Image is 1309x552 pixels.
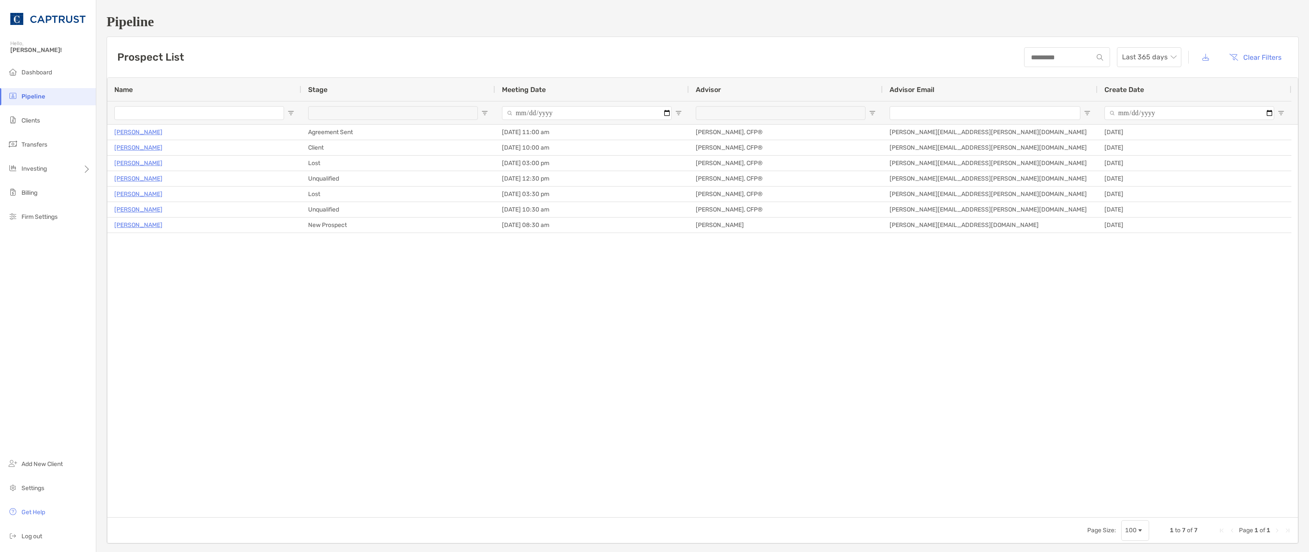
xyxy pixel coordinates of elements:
img: logout icon [8,531,18,541]
div: [DATE] 10:00 am [495,140,689,155]
div: Page Size [1121,520,1149,541]
div: New Prospect [301,218,495,233]
span: Page [1239,527,1253,534]
div: [PERSON_NAME][EMAIL_ADDRESS][PERSON_NAME][DOMAIN_NAME] [883,187,1098,202]
img: add_new_client icon [8,458,18,469]
div: Lost [301,156,495,171]
div: [DATE] 08:30 am [495,218,689,233]
div: Unqualified [301,202,495,217]
button: Open Filter Menu [481,110,488,117]
div: [PERSON_NAME], CFP® [689,125,883,140]
a: [PERSON_NAME] [114,142,162,153]
span: Last 365 days [1122,48,1176,67]
input: Meeting Date Filter Input [502,106,672,120]
span: Transfers [21,141,47,148]
img: transfers icon [8,139,18,149]
span: Dashboard [21,69,52,76]
span: 1 [1266,527,1270,534]
div: [DATE] 11:00 am [495,125,689,140]
h3: Prospect List [117,51,184,63]
div: [PERSON_NAME] [689,218,883,233]
div: Next Page [1274,527,1281,534]
div: [DATE] [1098,187,1291,202]
span: Get Help [21,509,45,516]
img: CAPTRUST Logo [10,3,86,34]
div: [PERSON_NAME][EMAIL_ADDRESS][PERSON_NAME][DOMAIN_NAME] [883,202,1098,217]
div: [PERSON_NAME], CFP® [689,202,883,217]
img: firm-settings icon [8,211,18,221]
div: [PERSON_NAME], CFP® [689,187,883,202]
input: Name Filter Input [114,106,284,120]
img: settings icon [8,482,18,493]
span: to [1175,527,1181,534]
div: First Page [1218,527,1225,534]
button: Open Filter Menu [1084,110,1091,117]
span: of [1187,527,1193,534]
a: [PERSON_NAME] [114,189,162,199]
div: [PERSON_NAME][EMAIL_ADDRESS][PERSON_NAME][DOMAIN_NAME] [883,125,1098,140]
span: Name [114,86,133,94]
span: Investing [21,165,47,172]
div: [DATE] [1098,218,1291,233]
span: of [1260,527,1265,534]
div: [PERSON_NAME], CFP® [689,140,883,155]
div: [PERSON_NAME], CFP® [689,156,883,171]
div: [PERSON_NAME][EMAIL_ADDRESS][PERSON_NAME][DOMAIN_NAME] [883,140,1098,155]
span: 7 [1182,527,1186,534]
div: [DATE] [1098,171,1291,186]
a: [PERSON_NAME] [114,173,162,184]
input: Create Date Filter Input [1104,106,1274,120]
div: [DATE] 10:30 am [495,202,689,217]
span: Pipeline [21,93,45,100]
span: Settings [21,485,44,492]
h1: Pipeline [107,14,1299,30]
div: Last Page [1284,527,1291,534]
a: [PERSON_NAME] [114,220,162,230]
button: Open Filter Menu [1278,110,1285,117]
span: 1 [1254,527,1258,534]
span: Firm Settings [21,213,58,221]
span: Advisor [696,86,721,94]
div: [PERSON_NAME][EMAIL_ADDRESS][PERSON_NAME][DOMAIN_NAME] [883,171,1098,186]
a: [PERSON_NAME] [114,158,162,169]
div: [DATE] 03:00 pm [495,156,689,171]
div: Client [301,140,495,155]
div: Previous Page [1229,527,1236,534]
img: clients icon [8,115,18,125]
div: [DATE] [1098,125,1291,140]
img: investing icon [8,163,18,173]
div: 100 [1125,527,1137,534]
button: Open Filter Menu [287,110,294,117]
div: Agreement Sent [301,125,495,140]
span: [PERSON_NAME]! [10,46,91,54]
div: Lost [301,187,495,202]
button: Open Filter Menu [675,110,682,117]
span: Billing [21,189,37,196]
a: [PERSON_NAME] [114,127,162,138]
div: [DATE] [1098,156,1291,171]
img: dashboard icon [8,67,18,77]
span: Create Date [1104,86,1144,94]
div: [DATE] [1098,140,1291,155]
div: Unqualified [301,171,495,186]
span: Clients [21,117,40,124]
span: 1 [1170,527,1174,534]
a: [PERSON_NAME] [114,204,162,215]
span: Stage [308,86,327,94]
div: [DATE] 12:30 pm [495,171,689,186]
div: [PERSON_NAME][EMAIL_ADDRESS][PERSON_NAME][DOMAIN_NAME] [883,156,1098,171]
span: Add New Client [21,460,63,468]
input: Advisor Email Filter Input [890,106,1080,120]
div: [DATE] [1098,202,1291,217]
img: get-help icon [8,506,18,517]
span: Meeting Date [502,86,546,94]
img: input icon [1097,54,1103,61]
div: [PERSON_NAME][EMAIL_ADDRESS][DOMAIN_NAME] [883,218,1098,233]
button: Clear Filters [1223,48,1288,67]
